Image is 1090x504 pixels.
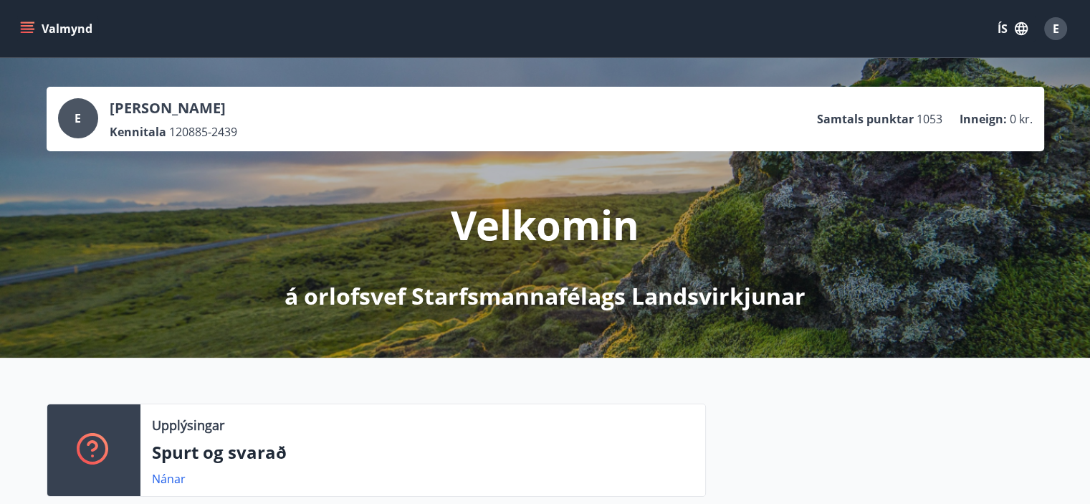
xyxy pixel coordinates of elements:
p: Samtals punktar [817,111,914,127]
p: Kennitala [110,124,166,140]
span: E [75,110,81,126]
span: 1053 [917,111,942,127]
p: Inneign : [960,111,1007,127]
p: [PERSON_NAME] [110,98,237,118]
span: E [1053,21,1059,37]
button: ÍS [990,16,1036,42]
p: Upplýsingar [152,416,224,434]
p: á orlofsvef Starfsmannafélags Landsvirkjunar [285,280,805,312]
button: E [1038,11,1073,46]
span: 120885-2439 [169,124,237,140]
button: menu [17,16,98,42]
a: Nánar [152,471,186,487]
p: Velkomin [451,197,639,252]
span: 0 kr. [1010,111,1033,127]
p: Spurt og svarað [152,440,694,465]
